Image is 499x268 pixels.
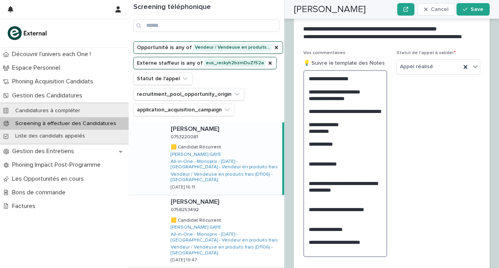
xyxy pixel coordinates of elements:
span: Appel réalisé [400,63,433,71]
a: [PERSON_NAME] GAYE [171,152,221,157]
p: 0758253492 [171,206,200,213]
h1: Screening téléphonique [133,3,280,12]
button: Save [457,3,490,16]
p: Gestion des Candidatures [9,92,88,99]
p: [PERSON_NAME] [171,124,221,133]
button: Externe staffeur [133,57,277,69]
p: 🟨 Candidat Récurrent [171,216,223,223]
button: application_acquisition_campaign [133,104,235,116]
p: Découvrir l'univers each One ! [9,51,97,58]
span: Cancel [431,7,448,12]
p: Espace Personnel [9,64,66,72]
span: Statut de l'appel à valider [396,51,456,55]
a: [PERSON_NAME][PERSON_NAME] 07582534920758253492 🟨 Candidat Récurrent🟨 Candidat Récurrent [PERSON_... [129,195,284,268]
p: Bons de commande [9,189,72,196]
p: [PERSON_NAME] [171,197,221,206]
a: [PERSON_NAME] GAYE [171,225,221,230]
p: 🟨 Candidat Récurrent [171,143,223,150]
button: Opportunité [133,41,283,54]
p: Screening à effectuer des Candidatures [9,120,122,127]
button: Cancel [418,3,455,16]
p: Candidatures à compléter [9,108,87,114]
p: Liste des candidats appelés [9,133,91,139]
span: Save [471,7,483,12]
p: [DATE] 19:47 [171,257,197,263]
a: All-in-One - Monoprix - [DATE] - [GEOGRAPHIC_DATA] - Vendeur en produits frais [171,232,281,243]
p: Factures [9,203,42,210]
p: 0753220081 [171,133,200,140]
span: Vos commentaires [303,51,345,55]
a: [PERSON_NAME][PERSON_NAME] 07532200810753220081 🟨 Candidat Récurrent🟨 Candidat Récurrent [PERSON_... [129,122,284,195]
a: All-in-One - Monoprix - [DATE] - [GEOGRAPHIC_DATA] - Vendeur en produits frais [171,159,279,170]
img: bc51vvfgR2QLHU84CWIQ [6,25,49,41]
button: Statut de l'appel [133,72,193,85]
h2: [PERSON_NAME] [294,4,366,15]
input: Search [133,19,280,32]
p: Gestion des Entretiens [9,148,80,155]
a: Vendeur / Vendeuse en produits frais (D1106) - [GEOGRAPHIC_DATA] [171,172,279,183]
button: recruitment_pool_opportunity_origin [133,88,244,100]
a: Vendeur / Vendeuse en produits frais (D1106) - [GEOGRAPHIC_DATA] [171,245,281,256]
p: [DATE] 16:11 [171,185,195,190]
p: Les Opportunités en cours [9,175,90,183]
p: Phoning Acquisition Candidats [9,78,99,85]
p: 💡 Suivre le template des Notes [303,59,387,67]
p: Phoning Impact Post-Programme [9,161,107,169]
